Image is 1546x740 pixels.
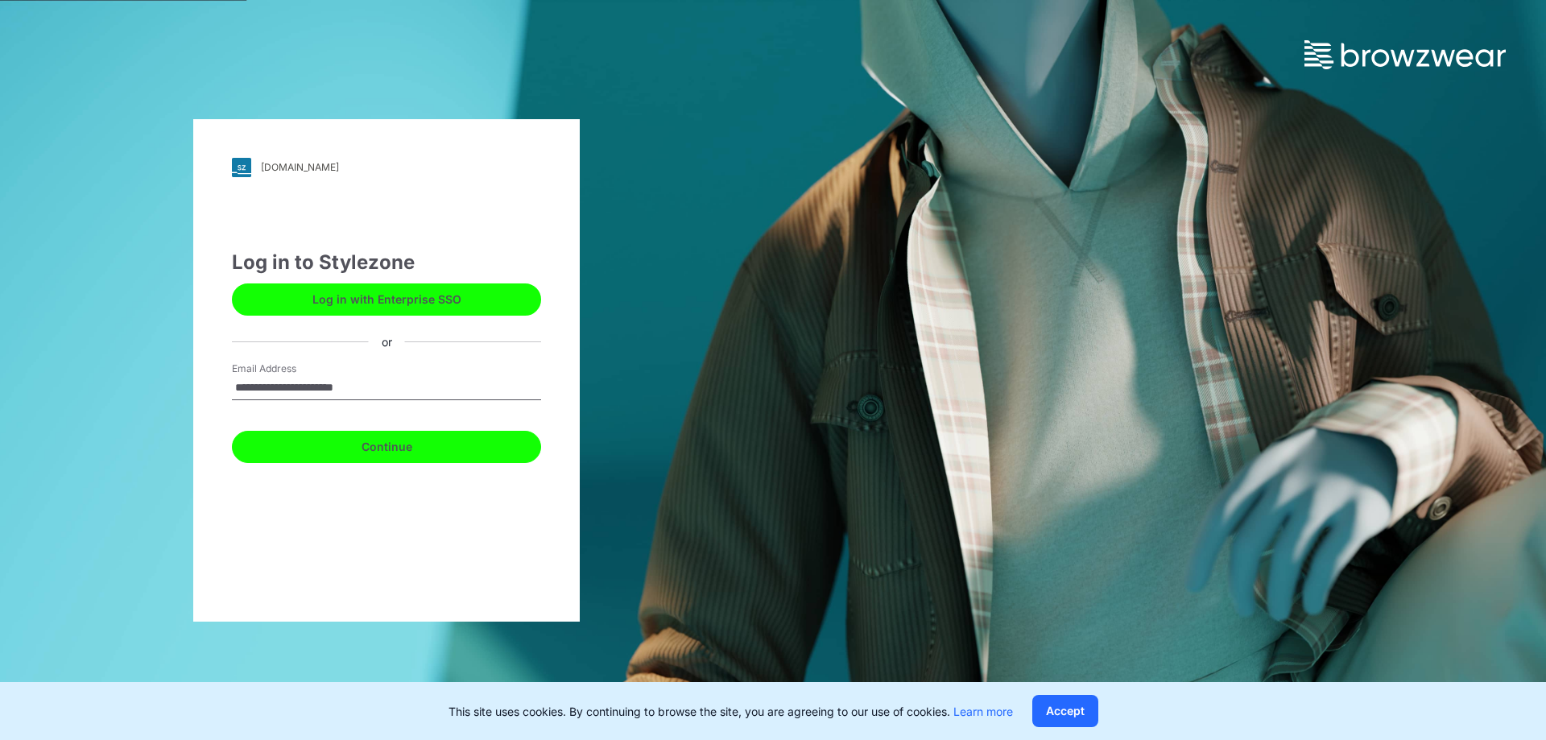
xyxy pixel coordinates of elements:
div: [DOMAIN_NAME] [261,161,339,173]
img: browzwear-logo.73288ffb.svg [1304,40,1506,69]
button: Accept [1032,695,1098,727]
button: Continue [232,431,541,463]
button: Log in with Enterprise SSO [232,283,541,316]
p: This site uses cookies. By continuing to browse the site, you are agreeing to our use of cookies. [449,703,1013,720]
div: or [369,333,405,350]
div: Log in to Stylezone [232,248,541,277]
a: Learn more [953,705,1013,718]
a: [DOMAIN_NAME] [232,158,541,177]
label: Email Address [232,362,345,376]
img: svg+xml;base64,PHN2ZyB3aWR0aD0iMjgiIGhlaWdodD0iMjgiIHZpZXdCb3g9IjAgMCAyOCAyOCIgZmlsbD0ibm9uZSIgeG... [232,158,251,177]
